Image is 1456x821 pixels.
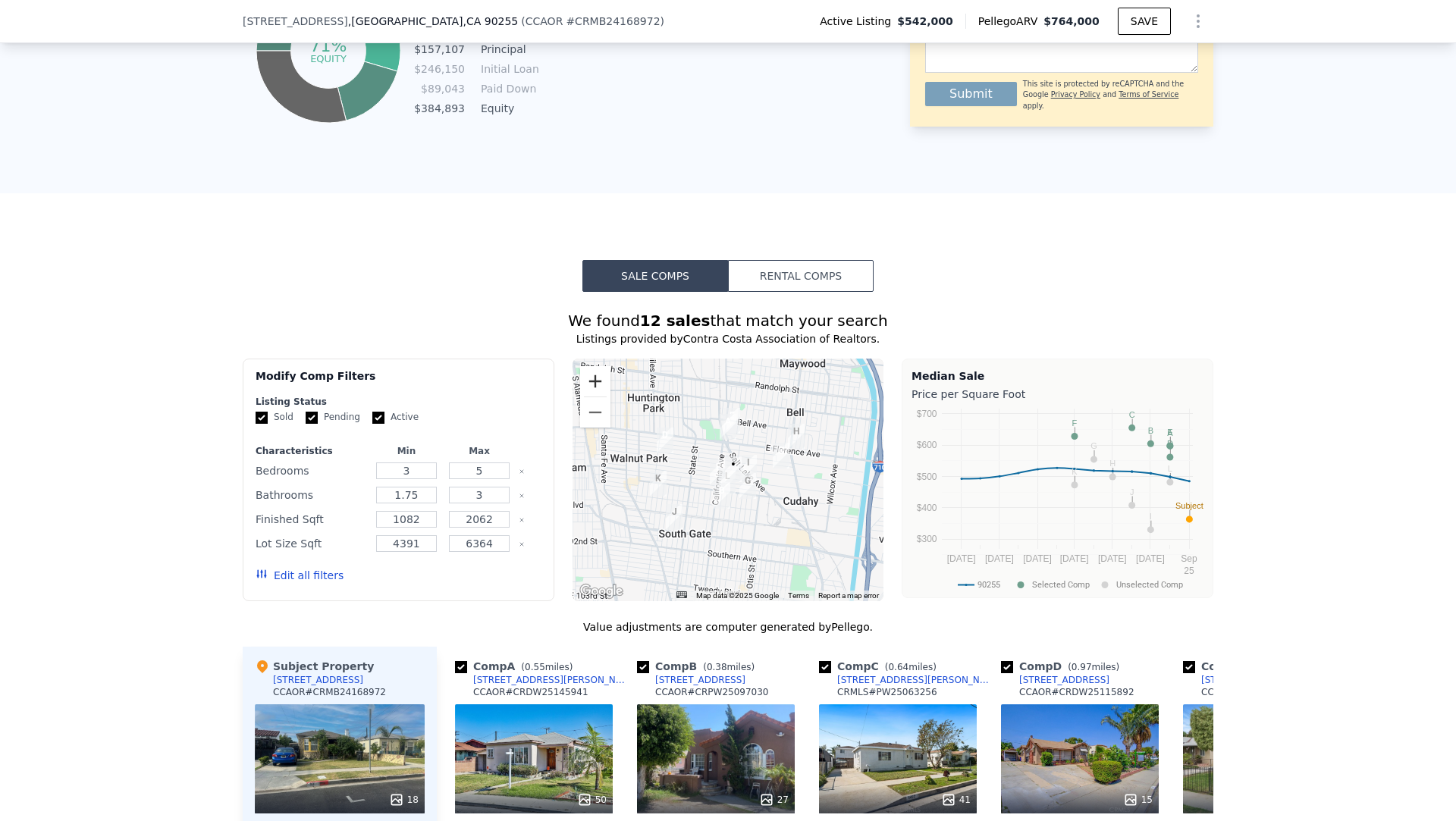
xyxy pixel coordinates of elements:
[1023,79,1198,111] div: This site is protected by reCAPTCHA and the Google and apply.
[788,591,809,600] a: Terms (opens in new tab)
[1032,580,1090,590] text: Selected Comp
[519,517,525,523] button: Clear
[897,14,953,29] span: $542,000
[273,686,386,698] div: CCAOR # CRMB24168972
[917,503,937,513] text: $400
[728,260,874,292] button: Rental Comps
[720,414,736,440] div: 3621 Weik Ave
[978,14,1044,29] span: Pellego ARV
[243,310,1213,331] div: We found that match your search
[917,534,937,544] text: $300
[1072,662,1092,672] span: 0.97
[273,674,363,686] div: [STREET_ADDRESS]
[478,61,546,77] td: Initial Loan
[1109,459,1116,468] text: H
[413,80,466,97] td: $89,043
[243,14,348,29] span: [STREET_ADDRESS]
[640,312,711,330] strong: 12 sales
[1001,674,1109,686] a: [STREET_ADDRESS]
[917,472,937,482] text: $500
[719,468,736,494] div: 3700 Santa Ana St
[463,15,518,27] span: , CA 90255
[888,662,908,672] span: 0.64
[818,591,879,600] a: Report a map error
[256,411,293,424] label: Sold
[580,397,610,428] button: Zoom out
[521,14,664,29] div: ( )
[977,580,1000,590] text: 90255
[1181,553,1197,564] text: Sep
[1167,428,1172,437] text: E
[1051,90,1100,99] a: Privacy Policy
[837,686,937,698] div: CRMLS # PW25063256
[473,686,588,698] div: CCAOR # CRDW25145941
[1019,686,1134,698] div: CCAOR # CRDW25115892
[1167,439,1173,448] text: D
[256,460,367,481] div: Bedrooms
[1136,553,1165,564] text: [DATE]
[1119,90,1178,99] a: Terms of Service
[243,331,1213,346] div: Listings provided by Contra Costa Association of Realtors .
[1184,566,1194,576] text: 25
[837,674,995,686] div: [STREET_ADDRESS][PERSON_NAME]
[1090,441,1097,450] text: G
[1098,553,1127,564] text: [DATE]
[473,674,631,686] div: [STREET_ADDRESS][PERSON_NAME]
[707,662,727,672] span: 0.38
[413,100,466,117] td: $384,893
[576,581,626,601] img: Google
[819,659,943,674] div: Comp C
[580,366,610,396] button: Zoom in
[1168,464,1172,473] text: L
[455,674,631,686] a: [STREET_ADDRESS][PERSON_NAME]
[478,100,546,117] td: Equity
[650,471,667,497] div: 8178 Chestnut Ave
[697,662,761,672] span: ( miles)
[657,428,673,453] div: 2947 Flower St
[256,368,541,396] div: Modify Comp Filters
[455,659,579,674] div: Comp A
[1001,659,1125,674] div: Comp D
[740,455,757,481] div: 7807 Salt Lake Ave
[1043,15,1100,27] span: $764,000
[256,396,541,408] div: Listing Status
[389,792,419,807] div: 18
[306,411,360,424] label: Pending
[256,412,268,424] input: Sold
[255,659,374,674] div: Subject Property
[637,674,745,686] a: [STREET_ADDRESS]
[941,792,971,807] div: 41
[723,408,740,434] div: 3637 Beck Ave
[676,591,687,598] button: Keyboard shortcuts
[820,14,897,29] span: Active Listing
[310,52,347,64] tspan: equity
[637,659,761,674] div: Comp B
[256,509,367,530] div: Finished Sqft
[912,368,1203,384] div: Median Sale
[243,619,1213,635] div: Value adjustments are computer generated by Pellego .
[1072,418,1078,428] text: F
[1201,674,1359,686] div: [STREET_ADDRESS][PERSON_NAME]
[696,591,779,600] span: Map data ©2025 Google
[714,483,730,509] div: 3612 Liberty Blvd
[1167,428,1173,437] text: A
[1148,426,1153,435] text: B
[478,41,546,58] td: Principal
[912,405,1203,594] svg: A chart.
[348,14,518,29] span: , [GEOGRAPHIC_DATA]
[1123,792,1153,807] div: 15
[256,568,344,583] button: Edit all filters
[879,662,943,672] span: ( miles)
[925,82,1017,106] button: Submit
[1060,553,1089,564] text: [DATE]
[413,41,466,58] td: $157,107
[1118,8,1171,35] button: SAVE
[773,443,789,468] div: 4402 Hartle Ave
[788,424,805,450] div: 7108 Woodward Ave
[1175,501,1203,510] text: Subject
[309,36,347,55] tspan: 71%
[446,445,513,457] div: Max
[478,80,546,97] td: Paid Down
[1183,674,1359,686] a: [STREET_ADDRESS][PERSON_NAME]
[577,792,607,807] div: 50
